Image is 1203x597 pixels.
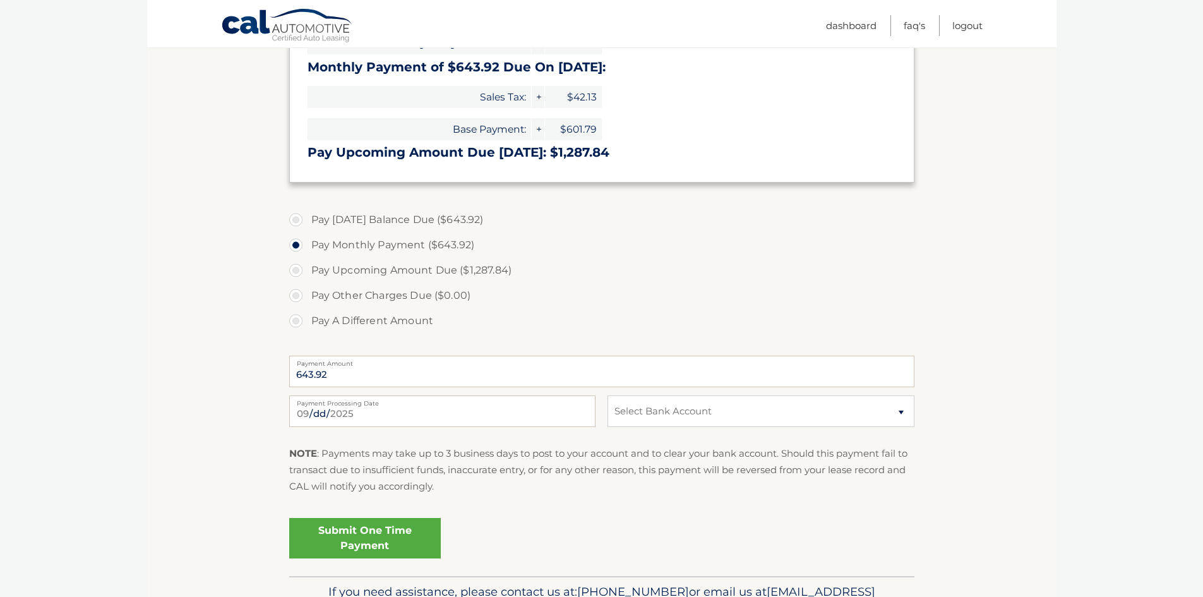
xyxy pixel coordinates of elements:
span: Base Payment: [308,118,531,140]
label: Pay Monthly Payment ($643.92) [289,232,914,258]
span: + [532,118,544,140]
input: Payment Date [289,395,596,427]
span: Sales Tax: [308,86,531,108]
label: Payment Processing Date [289,395,596,406]
span: $601.79 [545,118,602,140]
span: $42.13 [545,86,602,108]
h3: Pay Upcoming Amount Due [DATE]: $1,287.84 [308,145,896,160]
label: Pay Upcoming Amount Due ($1,287.84) [289,258,914,283]
a: Logout [952,15,983,36]
a: Submit One Time Payment [289,518,441,558]
label: Pay A Different Amount [289,308,914,334]
a: Dashboard [826,15,877,36]
p: : Payments may take up to 3 business days to post to your account and to clear your bank account.... [289,445,914,495]
input: Payment Amount [289,356,914,387]
strong: NOTE [289,447,317,459]
h3: Monthly Payment of $643.92 Due On [DATE]: [308,59,896,75]
a: FAQ's [904,15,925,36]
label: Pay Other Charges Due ($0.00) [289,283,914,308]
a: Cal Automotive [221,8,354,45]
span: + [532,86,544,108]
label: Pay [DATE] Balance Due ($643.92) [289,207,914,232]
label: Payment Amount [289,356,914,366]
